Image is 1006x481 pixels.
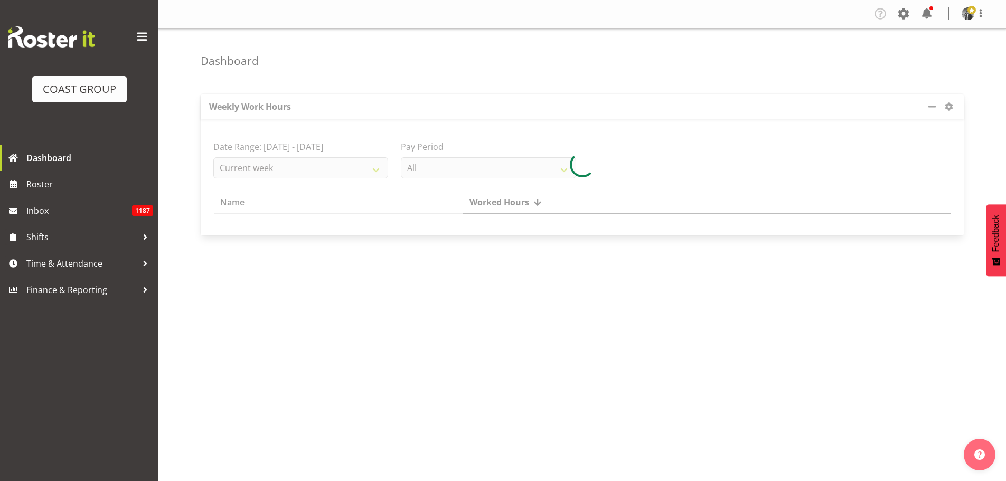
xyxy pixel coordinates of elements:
span: Inbox [26,203,132,219]
span: Finance & Reporting [26,282,137,298]
span: Roster [26,176,153,192]
span: Feedback [991,215,1001,252]
div: COAST GROUP [43,81,116,97]
button: Feedback - Show survey [986,204,1006,276]
img: help-xxl-2.png [974,449,985,460]
span: Shifts [26,229,137,245]
h4: Dashboard [201,55,259,67]
img: stefaan-simons7cdb5eda7cf2d86be9a9309e83275074.png [962,7,974,20]
img: Rosterit website logo [8,26,95,48]
span: Dashboard [26,150,153,166]
span: 1187 [132,205,153,216]
span: Time & Attendance [26,256,137,271]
